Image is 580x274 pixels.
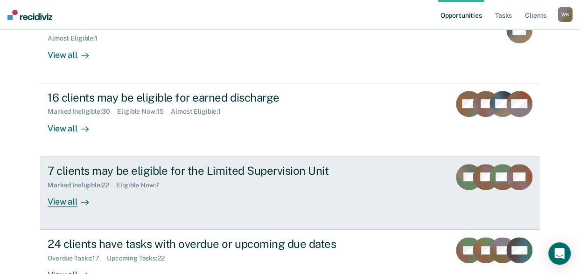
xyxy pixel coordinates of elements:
div: Almost Eligible : 1 [171,108,228,116]
div: View all [48,189,100,207]
div: Overdue Tasks : 17 [48,254,107,262]
div: Marked Ineligible : 30 [48,108,117,116]
a: 16 clients may be eligible for earned dischargeMarked Ineligible:30Eligible Now:15Almost Eligible... [40,83,540,157]
a: 1 client is nearing or past their full-term release dateAlmost Eligible:1View all [40,9,540,83]
div: View all [48,42,100,61]
a: 7 clients may be eligible for the Limited Supervision UnitMarked Ineligible:22Eligible Now:7View all [40,157,540,230]
div: W K [558,7,573,22]
div: Open Intercom Messenger [548,242,571,265]
div: 24 clients have tasks with overdue or upcoming due dates [48,237,375,251]
div: 16 clients may be eligible for earned discharge [48,91,375,104]
img: Recidiviz [7,10,52,20]
div: View all [48,116,100,134]
div: Eligible Now : 15 [117,108,171,116]
div: 7 clients may be eligible for the Limited Supervision Unit [48,164,375,178]
button: WK [558,7,573,22]
div: Eligible Now : 7 [116,181,167,189]
div: Upcoming Tasks : 22 [107,254,172,262]
div: Marked Ineligible : 22 [48,181,116,189]
div: Almost Eligible : 1 [48,34,105,42]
